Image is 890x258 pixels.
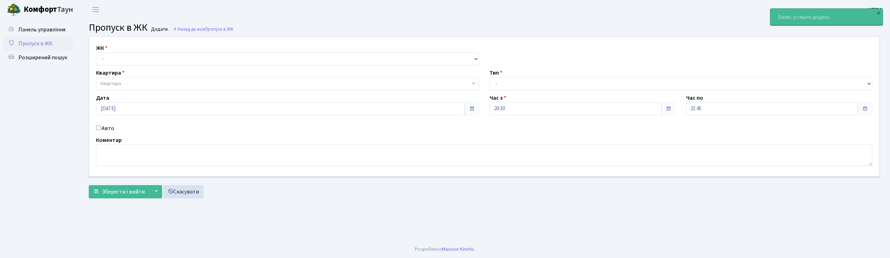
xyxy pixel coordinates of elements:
span: Пропуск в ЖК [205,26,233,32]
span: Квартира [101,80,121,87]
label: Тип [490,69,502,77]
a: Massive Kinetic [442,245,474,253]
span: Зберегти і вийти [102,188,145,196]
a: Розширений пошук [3,51,73,64]
span: Панель управління [18,26,65,33]
label: ЖК [96,44,108,52]
b: Комфорт [24,4,57,15]
button: Переключити навігацію [87,4,104,15]
label: Час з [490,94,506,102]
label: Квартира [96,69,125,77]
label: Авто [102,124,114,132]
div: Розроблено . [415,245,475,253]
span: Розширений пошук [18,54,67,61]
label: Коментар [96,136,122,144]
a: Панель управління [3,23,73,37]
span: Пропуск в ЖК [89,21,148,35]
a: КПП4 [868,6,882,14]
a: Пропуск в ЖК [3,37,73,51]
small: Додати . [150,26,170,32]
div: × [875,9,882,16]
img: logo.png [7,3,21,17]
label: Час по [686,94,703,102]
span: Пропуск в ЖК [18,40,53,47]
div: Запис успішно додано. [770,9,883,25]
span: Таун [24,4,73,16]
a: Назад до всіхПропуск в ЖК [173,26,233,32]
a: Скасувати [163,185,204,198]
button: Зберегти і вийти [89,185,149,198]
label: Дата [96,94,109,102]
